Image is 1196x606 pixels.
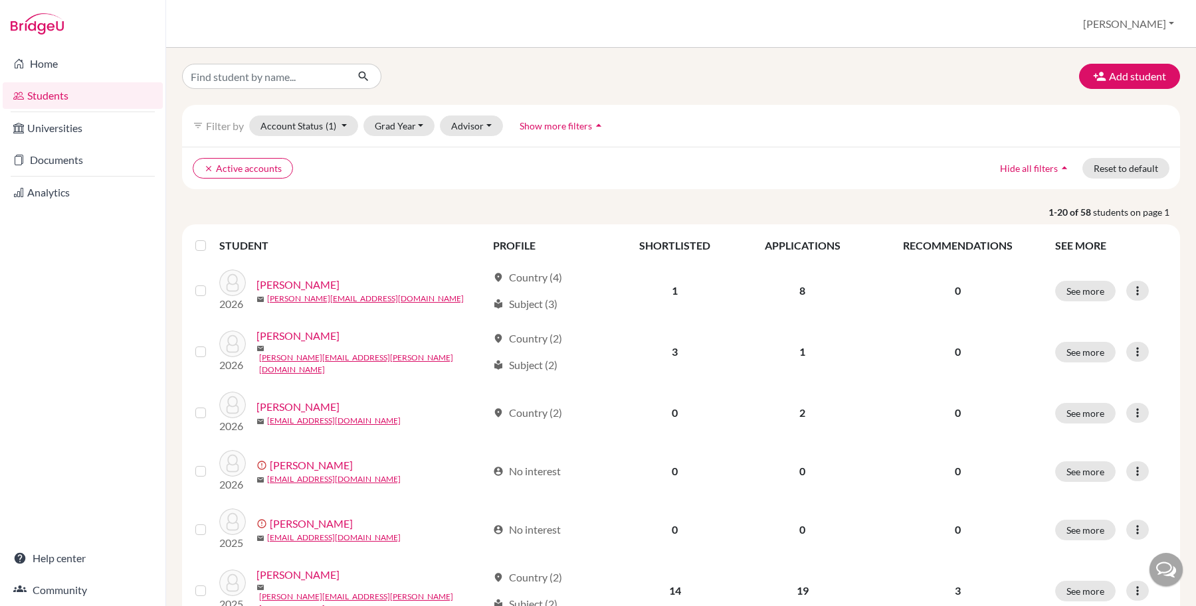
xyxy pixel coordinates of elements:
span: error_outline [256,460,270,471]
p: 2026 [219,357,246,373]
span: mail [256,344,264,352]
td: 0 [737,500,868,559]
span: local_library [493,360,504,370]
input: Find student by name... [182,64,347,89]
p: 0 [876,463,1039,479]
span: mail [256,583,264,591]
div: No interest [493,522,561,538]
a: [PERSON_NAME] [256,277,340,293]
td: 2 [737,384,868,442]
button: See more [1055,581,1116,601]
span: mail [256,476,264,484]
p: 2025 [219,535,246,551]
td: 0 [737,442,868,500]
span: Filter by [206,119,244,132]
i: arrow_drop_up [592,119,605,132]
button: See more [1055,520,1116,540]
td: 1 [737,320,868,384]
a: [EMAIL_ADDRESS][DOMAIN_NAME] [267,415,401,427]
div: Country (4) [493,269,562,285]
p: 0 [876,283,1039,299]
img: Aguillera-Nunes, Raul [219,331,246,357]
a: [PERSON_NAME] [270,516,353,532]
button: See more [1055,281,1116,301]
div: Subject (2) [493,357,557,373]
a: Students [3,82,163,109]
img: Ali, Gianna [219,450,246,477]
span: location_on [493,408,504,418]
a: Analytics [3,179,163,206]
span: Show more filters [520,120,592,131]
img: Alexander, Kaily [219,392,246,418]
a: Documents [3,147,163,173]
button: Advisor [440,115,503,136]
th: PROFILE [485,230,613,262]
a: [PERSON_NAME] [256,399,340,415]
th: SEE MORE [1047,230,1175,262]
span: students on page 1 [1093,205,1180,219]
span: local_library [493,299,504,309]
button: Grad Year [363,115,435,136]
button: See more [1055,461,1116,482]
span: location_on [493,572,504,583]
span: (1) [326,120,336,131]
span: mail [256,417,264,425]
a: [PERSON_NAME] [270,457,353,473]
button: Reset to default [1082,158,1169,179]
button: Show more filtersarrow_drop_up [508,115,617,136]
i: arrow_drop_up [1058,161,1071,175]
i: filter_list [193,120,203,131]
div: Subject (3) [493,296,557,312]
a: Universities [3,115,163,141]
td: 0 [613,384,737,442]
button: See more [1055,403,1116,423]
td: 3 [613,320,737,384]
th: RECOMMENDATIONS [868,230,1047,262]
img: Alleyne, Matthew [219,508,246,535]
p: 3 [876,583,1039,599]
td: 8 [737,262,868,320]
a: [EMAIL_ADDRESS][DOMAIN_NAME] [267,473,401,485]
th: SHORTLISTED [613,230,737,262]
span: mail [256,295,264,303]
a: Home [3,50,163,77]
span: error_outline [256,518,270,529]
td: 0 [613,442,737,500]
div: Country (2) [493,569,562,585]
span: account_circle [493,466,504,477]
a: Help center [3,545,163,571]
a: [EMAIL_ADDRESS][DOMAIN_NAME] [267,532,401,544]
button: Add student [1079,64,1180,89]
span: Help [30,9,57,21]
button: [PERSON_NAME] [1077,11,1180,37]
p: 0 [876,522,1039,538]
button: clearActive accounts [193,158,293,179]
strong: 1-20 of 58 [1048,205,1093,219]
span: location_on [493,272,504,283]
button: Hide all filtersarrow_drop_up [989,158,1082,179]
a: Community [3,577,163,603]
button: See more [1055,342,1116,362]
p: 2026 [219,296,246,312]
p: 2026 [219,418,246,434]
img: Abraham, Sophie [219,269,246,296]
th: STUDENT [219,230,485,262]
button: Account Status(1) [249,115,358,136]
img: Babani, Sonia [219,569,246,596]
i: clear [204,164,213,173]
td: 0 [613,500,737,559]
p: 0 [876,405,1039,421]
div: Country (2) [493,405,562,421]
span: Hide all filters [1000,163,1058,174]
a: [PERSON_NAME] [256,567,340,583]
span: mail [256,534,264,542]
a: [PERSON_NAME] [256,328,340,344]
p: 2026 [219,477,246,492]
div: Country (2) [493,331,562,346]
span: account_circle [493,524,504,535]
a: [PERSON_NAME][EMAIL_ADDRESS][PERSON_NAME][DOMAIN_NAME] [259,352,487,376]
td: 1 [613,262,737,320]
th: APPLICATIONS [737,230,868,262]
span: location_on [493,333,504,344]
div: No interest [493,463,561,479]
